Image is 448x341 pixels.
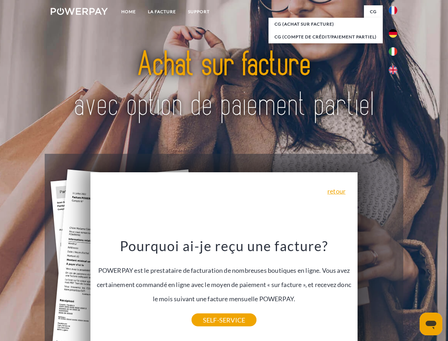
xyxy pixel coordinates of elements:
[115,5,142,18] a: Home
[420,313,442,335] iframe: Button to launch messaging window
[364,5,383,18] a: CG
[269,31,383,43] a: CG (Compte de crédit/paiement partiel)
[389,6,397,15] img: fr
[192,314,256,326] a: SELF-SERVICE
[327,188,345,194] a: retour
[95,237,354,254] h3: Pourquoi ai-je reçu une facture?
[51,8,108,15] img: logo-powerpay-white.svg
[389,29,397,38] img: de
[269,18,383,31] a: CG (achat sur facture)
[95,237,354,320] div: POWERPAY est le prestataire de facturation de nombreuses boutiques en ligne. Vous avez certaineme...
[142,5,182,18] a: LA FACTURE
[68,34,380,136] img: title-powerpay_fr.svg
[182,5,216,18] a: Support
[389,47,397,56] img: it
[389,66,397,74] img: en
